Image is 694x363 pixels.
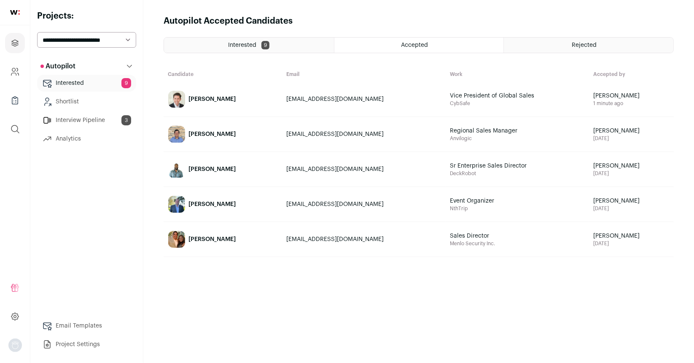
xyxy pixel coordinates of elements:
img: 951b6607c27104cf7eb236ed02158b7cd795cc30a840f3fe7e51714b82f887d3.jpg [168,126,185,143]
a: Email Templates [37,317,136,334]
img: nopic.png [8,339,22,352]
div: [PERSON_NAME] [188,235,236,244]
a: Project Settings [37,336,136,353]
div: [EMAIL_ADDRESS][DOMAIN_NAME] [286,200,441,209]
span: Regional Sales Manager [450,127,551,135]
h1: Autopilot Accepted Candidates [164,15,293,27]
a: Analytics [37,130,136,147]
div: [EMAIL_ADDRESS][DOMAIN_NAME] [286,130,441,138]
div: [PERSON_NAME] [188,130,236,138]
span: Interested [228,42,256,48]
span: 9 [121,78,131,88]
span: [PERSON_NAME] [593,127,670,135]
a: Interested9 [37,75,136,92]
span: Menlo Security Inc. [450,240,585,247]
span: DeckRobot [450,170,585,177]
th: Work [446,67,589,82]
img: a536720be6cc93cdaa1763045af75b5b7ed5b154f161e9aea9360d0b6ffbb1f3.jpg [168,196,185,213]
a: [PERSON_NAME] [164,117,282,151]
a: Interested 9 [164,38,334,53]
span: [DATE] [593,170,670,177]
span: [PERSON_NAME] [593,162,670,170]
span: Sr Enterprise Sales Director [450,162,551,170]
a: [PERSON_NAME] [164,152,282,186]
span: Sales Director [450,232,551,240]
div: [EMAIL_ADDRESS][DOMAIN_NAME] [286,165,441,173]
div: [EMAIL_ADDRESS][DOMAIN_NAME] [286,95,441,103]
th: Accepted by [589,67,674,82]
a: Rejected [504,38,673,53]
img: wellfound-shorthand-0d5821cbd27db2630d0214b213865d53afaa358527fdda9d0ea32b1df1b89c2c.svg [10,10,20,15]
a: Interview Pipeline3 [37,112,136,129]
span: [PERSON_NAME] [593,232,670,240]
span: Vice President of Global Sales [450,92,551,100]
img: db111c4b04338a565e73fcc798a050b0f502feaaee0576c23597e09475e2bbb1 [168,231,185,248]
th: Candidate [164,67,282,82]
div: [EMAIL_ADDRESS][DOMAIN_NAME] [286,235,441,244]
a: Projects [5,33,25,53]
span: Event Organizer [450,197,551,205]
a: [PERSON_NAME] [164,222,282,256]
span: Rejected [572,42,597,48]
span: CybSafe [450,100,585,107]
span: 1 minute ago [593,100,670,107]
img: 32fd2450b30f08eca4d9f45f53913e61eea22def8df76b4008f8d774396d4da5.jpg [168,91,185,108]
button: Autopilot [37,58,136,75]
span: 3 [121,115,131,125]
p: Autopilot [40,61,75,71]
div: [PERSON_NAME] [188,95,236,103]
a: Company and ATS Settings [5,62,25,82]
span: [PERSON_NAME] [593,197,670,205]
a: Company Lists [5,90,25,111]
span: NthTrip [450,205,585,212]
a: [PERSON_NAME] [164,82,282,116]
div: [PERSON_NAME] [188,200,236,209]
span: 9 [261,41,269,49]
span: [PERSON_NAME] [593,92,670,100]
th: Email [282,67,446,82]
span: Accepted [401,42,428,48]
span: [DATE] [593,135,670,142]
a: [PERSON_NAME] [164,187,282,221]
h2: Projects: [37,10,136,22]
img: 1bbff51eb88948bc2446f11ae82f936c4dd7d1bf16e89ce63a660e2fc6dbbfb6.jpg [168,161,185,178]
a: Shortlist [37,93,136,110]
div: [PERSON_NAME] [188,165,236,173]
span: Anvilogic [450,135,585,142]
span: [DATE] [593,240,670,247]
button: Open dropdown [8,339,22,352]
span: [DATE] [593,205,670,212]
